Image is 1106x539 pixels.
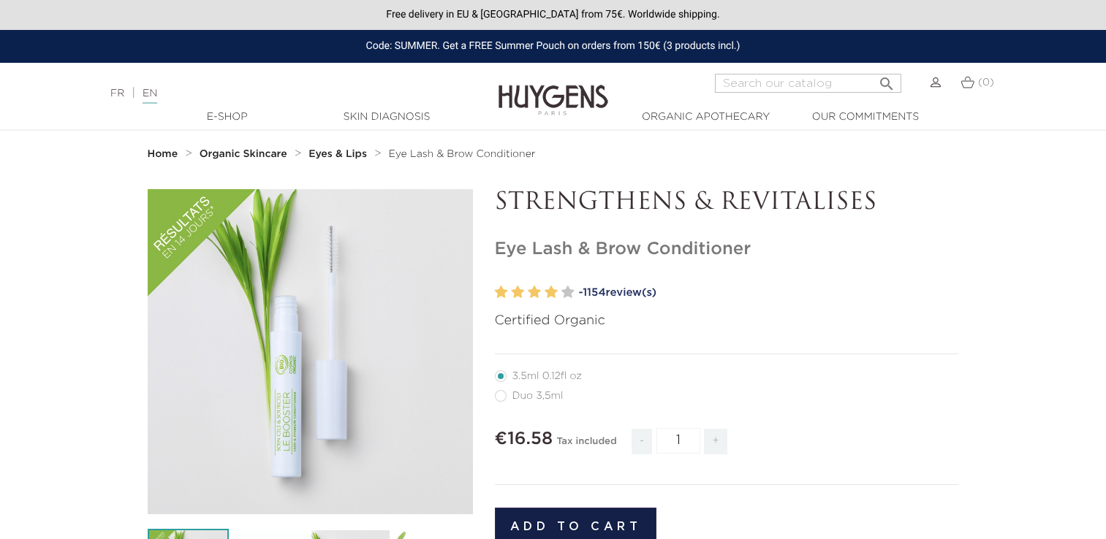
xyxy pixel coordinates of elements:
span: Eye Lash & Brow Conditioner [389,149,536,159]
label: 2 [511,282,524,303]
label: 5 [561,282,575,303]
a: E-Shop [154,110,300,125]
h1: Eye Lash & Brow Conditioner [495,239,959,260]
strong: Organic Skincare [200,149,287,159]
i:  [878,71,895,88]
div: Tax included [556,426,616,465]
label: 1 [495,282,508,303]
a: Our commitments [792,110,939,125]
p: Certified Organic [495,311,959,331]
a: Organic Skincare [200,148,291,160]
span: + [704,429,727,454]
span: - [632,429,652,454]
strong: Home [148,149,178,159]
img: Huygens [499,61,608,118]
a: Home [148,148,181,160]
input: Quantity [656,428,700,454]
label: Duo 3,5ml [495,390,581,402]
strong: Eyes & Lips [308,149,367,159]
label: 3.5ml 0.12fl oz [495,370,600,382]
a: Organic Apothecary [633,110,779,125]
div: | [103,85,450,102]
a: -1154review(s) [579,282,959,304]
span: €16.58 [495,430,553,448]
span: (0) [978,77,994,88]
label: 4 [545,282,558,303]
span: 1154 [583,287,605,298]
label: 3 [528,282,541,303]
button:  [874,69,900,89]
input: Search [715,74,901,93]
a: EN [143,88,157,104]
a: Eye Lash & Brow Conditioner [389,148,536,160]
a: FR [110,88,124,99]
a: Eyes & Lips [308,148,371,160]
p: STRENGTHENS & REVITALISES [495,189,959,217]
a: Skin Diagnosis [314,110,460,125]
